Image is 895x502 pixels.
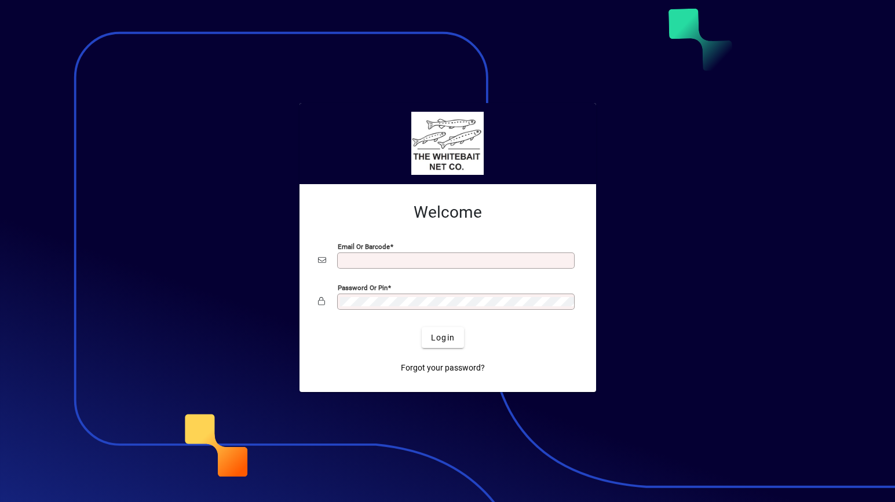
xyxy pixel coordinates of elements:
span: Forgot your password? [401,362,485,374]
mat-label: Password or Pin [338,284,388,292]
h2: Welcome [318,203,578,222]
button: Login [422,327,464,348]
span: Login [431,332,455,344]
a: Forgot your password? [396,357,489,378]
mat-label: Email or Barcode [338,243,390,251]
